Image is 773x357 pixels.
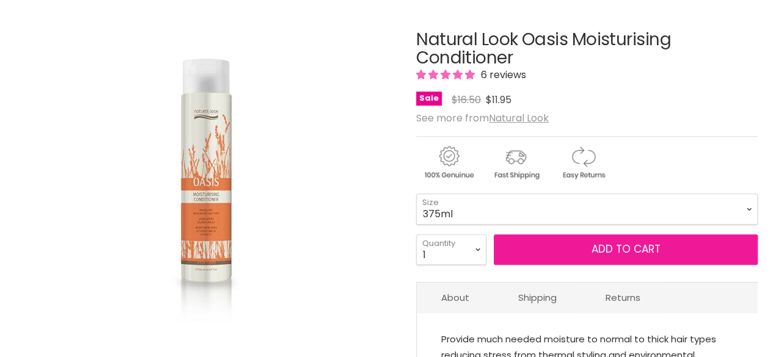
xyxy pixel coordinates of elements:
[489,111,549,125] a: Natural Look
[416,234,486,265] select: Quantity
[452,93,481,107] span: $16.50
[477,68,526,82] span: 6 reviews
[417,283,494,312] a: About
[416,144,481,181] img: genuine.gif
[592,242,661,256] span: Add to cart
[551,144,615,181] img: returns.gif
[483,144,548,181] img: shipping.gif
[416,111,549,125] span: See more from
[416,68,477,82] span: 5.00 stars
[581,283,665,312] a: Returns
[416,92,442,106] span: Sale
[494,283,581,312] a: Shipping
[494,234,758,265] button: Add to cart
[416,31,758,68] h1: Natural Look Oasis Moisturising Conditioner
[486,93,511,107] span: $11.95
